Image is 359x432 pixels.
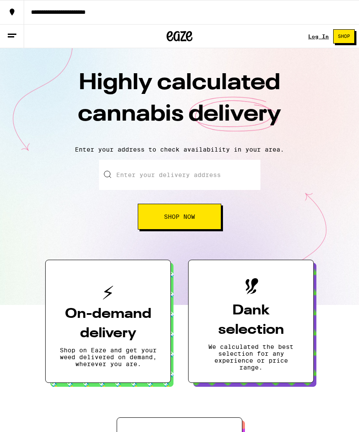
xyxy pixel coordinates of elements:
button: Shop [333,29,355,44]
a: Shop [329,29,359,44]
p: We calculated the best selection for any experience or price range. [202,343,300,371]
span: Shop Now [164,214,195,220]
h3: On-demand delivery [59,305,157,343]
button: Dank selectionWe calculated the best selection for any experience or price range. [188,260,314,383]
span: Shop [338,34,350,39]
button: Shop Now [138,204,221,230]
button: On-demand deliveryShop on Eaze and get your weed delivered on demand, wherever you are. [45,260,171,383]
p: Shop on Eaze and get your weed delivered on demand, wherever you are. [59,347,157,367]
a: Log In [308,34,329,39]
h3: Dank selection [202,301,300,340]
input: Enter your delivery address [99,160,260,190]
h1: Highly calculated cannabis delivery [29,68,330,139]
p: Enter your address to check availability in your area. [9,146,350,153]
